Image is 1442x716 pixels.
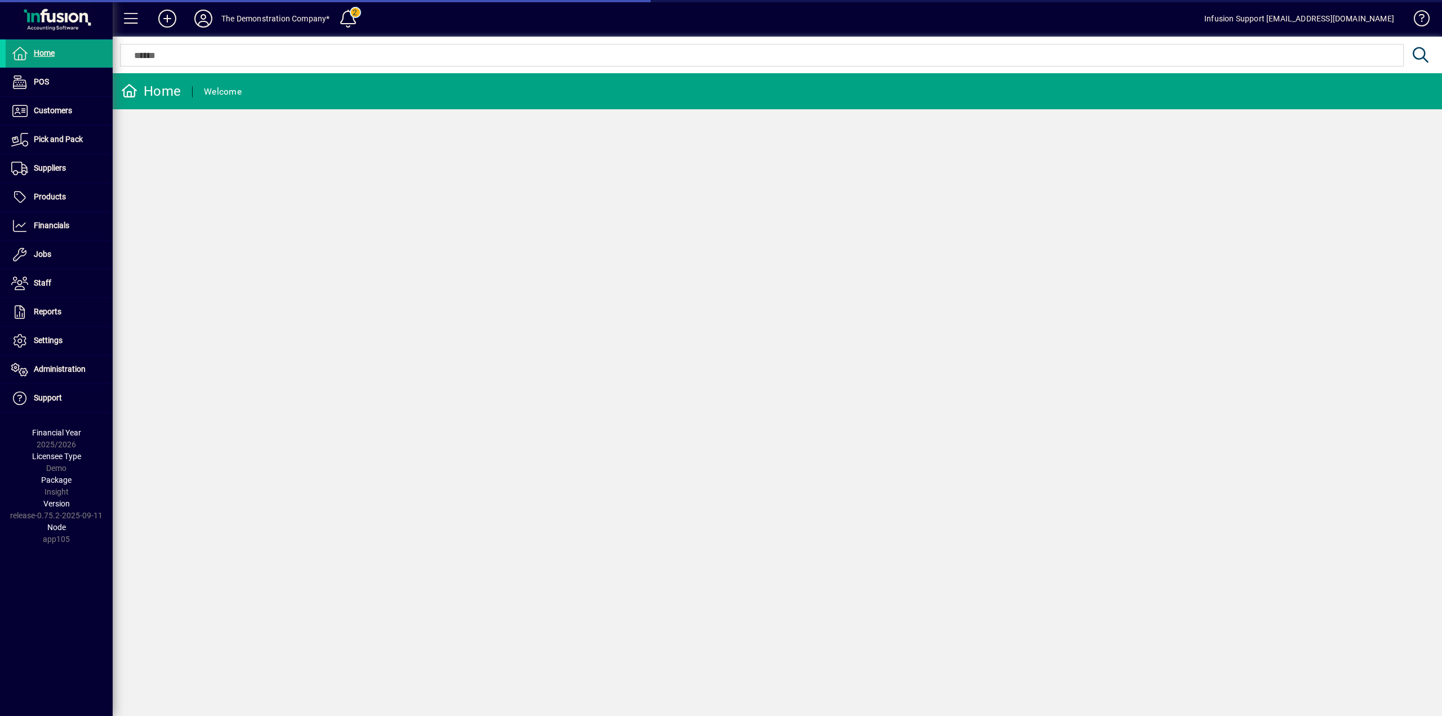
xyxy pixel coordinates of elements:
[6,327,113,355] a: Settings
[6,212,113,240] a: Financials
[34,250,51,259] span: Jobs
[6,241,113,269] a: Jobs
[34,163,66,172] span: Suppliers
[1204,10,1394,28] div: Infusion Support [EMAIL_ADDRESS][DOMAIN_NAME]
[34,48,55,57] span: Home
[34,336,63,345] span: Settings
[6,183,113,211] a: Products
[34,135,83,144] span: Pick and Pack
[34,77,49,86] span: POS
[6,126,113,154] a: Pick and Pack
[221,10,330,28] div: The Demonstration Company*
[6,154,113,183] a: Suppliers
[34,192,66,201] span: Products
[32,428,81,437] span: Financial Year
[47,523,66,532] span: Node
[149,8,185,29] button: Add
[6,298,113,326] a: Reports
[34,278,51,287] span: Staff
[6,269,113,297] a: Staff
[32,452,81,461] span: Licensee Type
[1405,2,1428,39] a: Knowledge Base
[34,364,86,373] span: Administration
[34,393,62,402] span: Support
[6,384,113,412] a: Support
[6,97,113,125] a: Customers
[121,82,181,100] div: Home
[41,475,72,484] span: Package
[6,355,113,384] a: Administration
[185,8,221,29] button: Profile
[34,106,72,115] span: Customers
[34,307,61,316] span: Reports
[6,68,113,96] a: POS
[34,221,69,230] span: Financials
[204,83,242,101] div: Welcome
[43,499,70,508] span: Version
